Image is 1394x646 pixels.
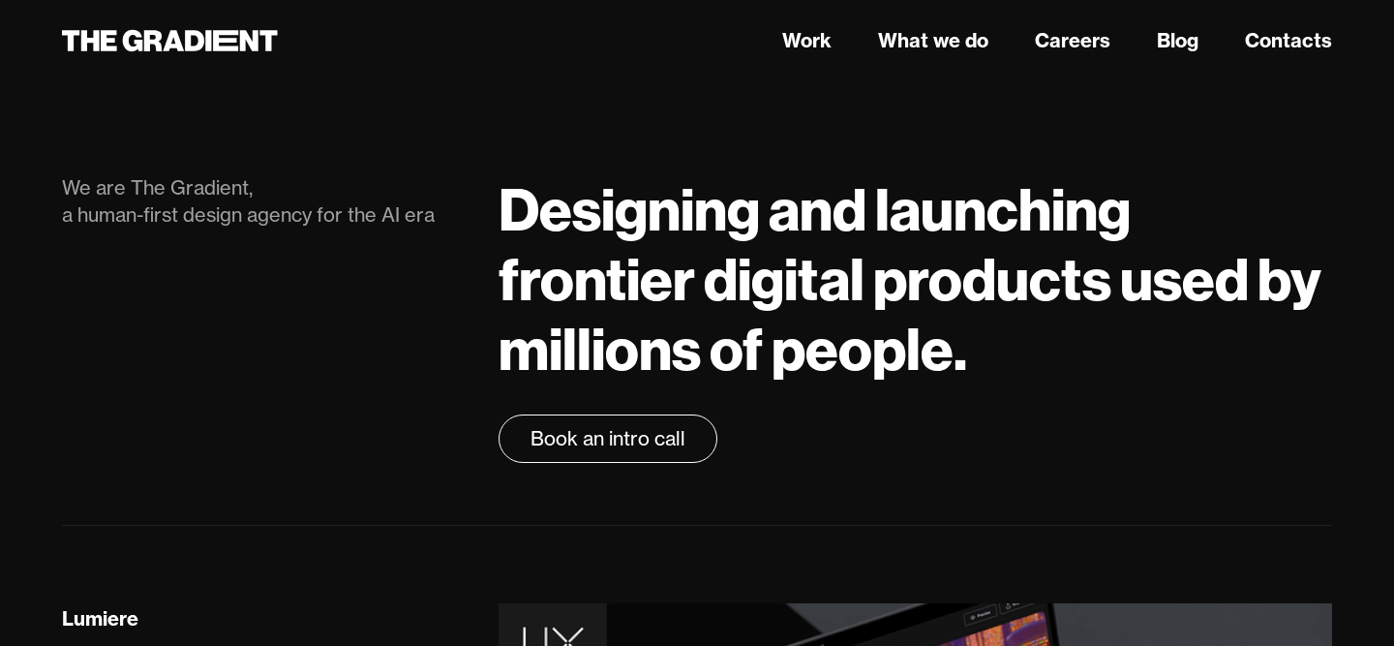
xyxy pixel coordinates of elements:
[499,415,717,463] a: Book an intro call
[878,26,988,55] a: What we do
[62,174,460,229] div: We are The Gradient, a human-first design agency for the AI era
[62,604,138,633] div: Lumiere
[782,26,832,55] a: Work
[1245,26,1332,55] a: Contacts
[1035,26,1110,55] a: Careers
[499,174,1332,384] h1: Designing and launching frontier digital products used by millions of people.
[1157,26,1198,55] a: Blog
